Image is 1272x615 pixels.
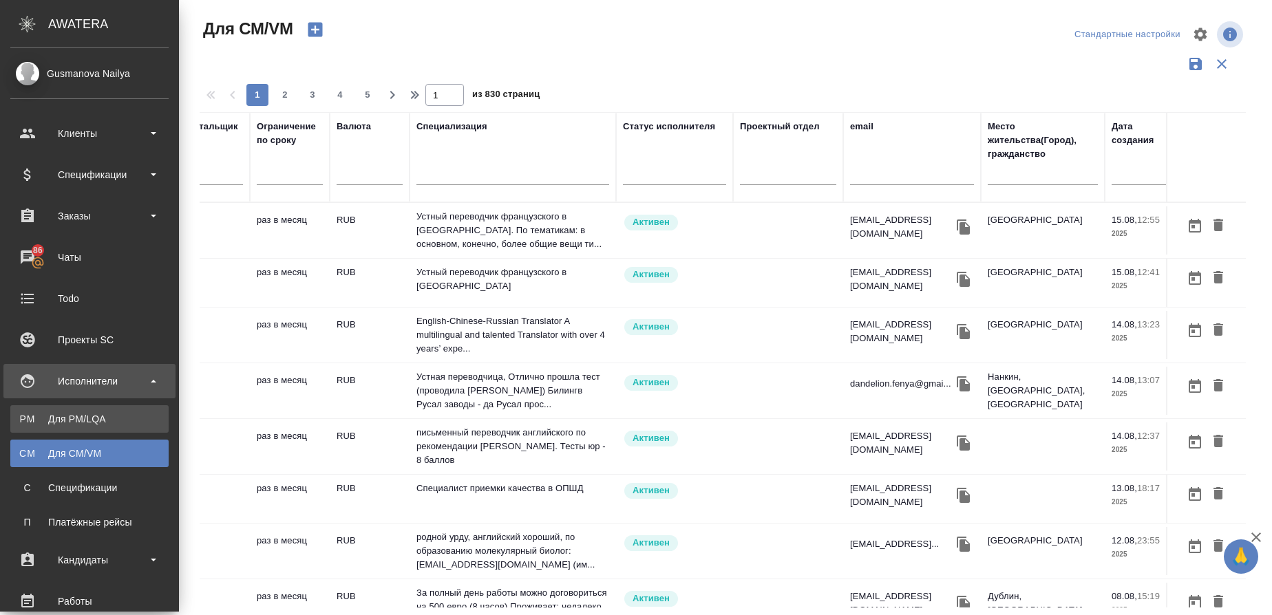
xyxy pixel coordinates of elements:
[1207,534,1230,559] button: Удалить
[3,281,176,316] a: Todo
[1183,482,1207,507] button: Открыть календарь загрузки
[633,592,670,605] p: Активен
[329,88,351,102] span: 4
[1137,215,1160,225] p: 12:55
[10,371,169,391] div: Исполнители
[1137,483,1160,493] p: 18:17
[1207,429,1230,455] button: Удалить
[1224,539,1258,574] button: 🙏
[953,485,974,506] button: Скопировать
[1183,213,1207,239] button: Открыть календарь загрузки
[1112,548,1187,561] p: 2025
[953,374,974,394] button: Скопировать
[416,314,609,356] p: English-Chinese-Russian Translator A multilingual and talented Translator with over 4 years’ expe...
[17,446,162,460] div: Для CM/VM
[416,530,609,572] p: родной урду, английский хороший, по образованию молекулярный биолог: [EMAIL_ADDRESS][DOMAIN_NAME]...
[10,550,169,570] div: Кандидаты
[416,426,609,467] p: письменный переводчик английского по рекомендации [PERSON_NAME]. Тесты юр - 8 баллов
[170,311,250,359] td: Нет
[1183,590,1207,615] button: Открыть календарь загрузки
[10,206,169,226] div: Заказы
[988,120,1098,161] div: Место жительства(Город), гражданство
[177,120,238,133] div: Верстальщик
[416,482,609,495] p: Специалист приемки качества в ОПШД
[170,527,250,575] td: Нет
[10,440,169,467] a: CMДля CM/VM
[633,376,670,389] p: Активен
[250,422,330,471] td: раз в месяц
[850,120,873,133] div: email
[170,367,250,415] td: Нет
[1112,319,1137,330] p: 14.08,
[633,536,670,550] p: Активен
[330,475,410,523] td: RUB
[200,18,293,40] span: Для СМ/VM
[416,370,609,411] p: Устная переводчица, Отлично прошла тест (проводила [PERSON_NAME]) Билингв Русал заводы - да Русал...
[25,244,51,257] span: 86
[953,321,974,342] button: Скопировать
[170,475,250,523] td: Нет
[633,268,670,281] p: Активен
[330,367,410,415] td: RUB
[299,18,332,41] button: Создать
[1229,542,1253,571] span: 🙏
[850,537,939,551] p: [EMAIL_ADDRESS]...
[1137,375,1160,385] p: 13:07
[633,484,670,497] p: Активен
[357,88,379,102] span: 5
[1207,482,1230,507] button: Удалить
[1207,213,1230,239] button: Удалить
[250,206,330,255] td: раз в месяц
[1112,279,1187,293] p: 2025
[301,84,324,106] button: 3
[1112,495,1187,509] p: 2025
[250,527,330,575] td: раз в месяц
[250,311,330,359] td: раз в месяц
[633,320,670,334] p: Активен
[633,431,670,445] p: Активен
[1112,227,1187,241] p: 2025
[10,405,169,433] a: PMДля PM/LQA
[10,288,169,309] div: Todo
[1137,591,1160,601] p: 15:19
[1071,24,1184,45] div: split button
[17,481,162,495] div: Спецификации
[250,367,330,415] td: раз в месяц
[981,363,1105,418] td: Нанкин, [GEOGRAPHIC_DATA], [GEOGRAPHIC_DATA]
[850,266,953,293] p: [EMAIL_ADDRESS][DOMAIN_NAME]
[170,259,250,307] td: Нет
[10,164,169,185] div: Спецификации
[1217,21,1246,47] span: Посмотреть информацию
[1184,18,1217,51] span: Настроить таблицу
[1183,266,1207,291] button: Открыть календарь загрузки
[1137,267,1160,277] p: 12:41
[1207,590,1230,615] button: Удалить
[1183,318,1207,343] button: Открыть календарь загрузки
[1137,319,1160,330] p: 13:23
[416,210,609,251] p: Устный переводчик французского в [GEOGRAPHIC_DATA]. По тематикам: в основном, конечно, более общи...
[170,206,250,255] td: Нет
[10,123,169,144] div: Клиенты
[250,475,330,523] td: раз в месяц
[472,86,540,106] span: из 830 страниц
[3,323,176,357] a: Проекты SC
[416,120,487,133] div: Специализация
[1112,443,1187,457] p: 2025
[48,10,179,38] div: AWATERA
[17,412,162,426] div: Для PM/LQA
[330,206,410,255] td: RUB
[850,429,953,457] p: [EMAIL_ADDRESS][DOMAIN_NAME]
[740,120,820,133] div: Проектный отдел
[274,84,296,106] button: 2
[257,120,323,147] div: Ограничение по сроку
[850,377,951,391] p: dandelion.fenya@gmai...
[623,213,726,232] div: Рядовой исполнитель: назначай с учетом рейтинга
[623,534,726,552] div: Рядовой исполнитель: назначай с учетом рейтинга
[1207,374,1230,399] button: Удалить
[981,206,1105,255] td: [GEOGRAPHIC_DATA]
[10,330,169,350] div: Проекты SC
[1112,332,1187,345] p: 2025
[1137,535,1160,546] p: 23:55
[1112,591,1137,601] p: 08.08,
[1112,535,1137,546] p: 12.08,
